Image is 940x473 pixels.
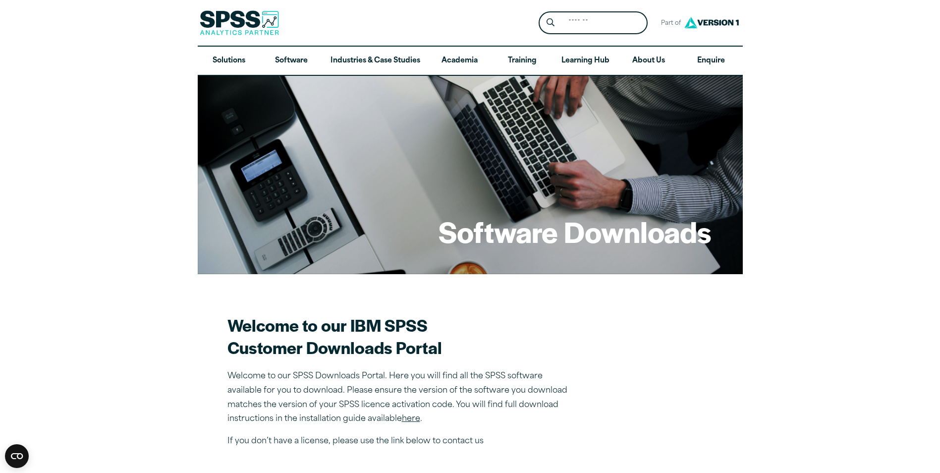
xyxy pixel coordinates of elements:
[553,47,617,75] a: Learning Hub
[541,14,559,32] button: Search magnifying glass icon
[198,47,743,75] nav: Desktop version of site main menu
[491,47,553,75] a: Training
[227,369,574,426] p: Welcome to our SPSS Downloads Portal. Here you will find all the SPSS software available for you ...
[227,434,574,449] p: If you don’t have a license, please use the link below to contact us
[227,314,574,358] h2: Welcome to our IBM SPSS Customer Downloads Portal
[680,47,742,75] a: Enquire
[5,444,29,468] button: Open CMP widget
[402,415,420,423] a: here
[682,13,741,32] img: Version1 Logo
[547,18,554,27] svg: Search magnifying glass icon
[439,212,711,251] h1: Software Downloads
[656,16,682,31] span: Part of
[539,11,648,35] form: Site Header Search Form
[323,47,428,75] a: Industries & Case Studies
[260,47,323,75] a: Software
[200,10,279,35] img: SPSS Analytics Partner
[617,47,680,75] a: About Us
[198,47,260,75] a: Solutions
[428,47,491,75] a: Academia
